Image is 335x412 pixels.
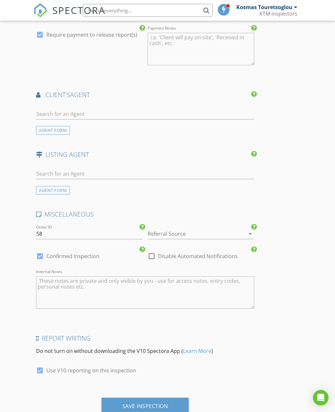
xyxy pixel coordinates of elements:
[46,31,137,38] label: Require payment to release report(s)
[46,253,99,259] label: Confirmed Inspection
[313,390,329,406] div: Open Intercom Messenger
[246,230,254,238] i: arrow_drop_down
[36,109,254,119] input: Search for an Agent
[236,4,292,10] div: Kosmas Touretsoglou
[36,91,254,99] h4: AGENT
[33,3,48,18] img: The Best Home Inspection Software - Spectora
[36,186,70,195] div: AGENT FORM
[36,334,254,343] h4: Report Writing
[36,126,70,135] div: AGENT FORM
[46,367,136,374] label: Use V10 reporting on this inspection
[83,4,213,17] input: Search everything...
[45,90,70,99] span: client's
[36,210,254,218] h4: MISCELLANEOUS
[36,347,254,355] p: Do not turn on without downloading the V10 Spectora App ( )
[183,347,211,355] a: Learn More
[259,10,297,17] div: KTM inspectors
[36,276,254,309] textarea: Internal Notes
[33,9,105,22] a: SPECTORA
[52,3,105,17] span: SPECTORA
[36,169,254,179] input: Search for an Agent
[158,253,238,259] label: Disable Automated Notifications
[36,150,254,159] h4: LISTING AGENT
[122,403,168,409] div: Save Inspection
